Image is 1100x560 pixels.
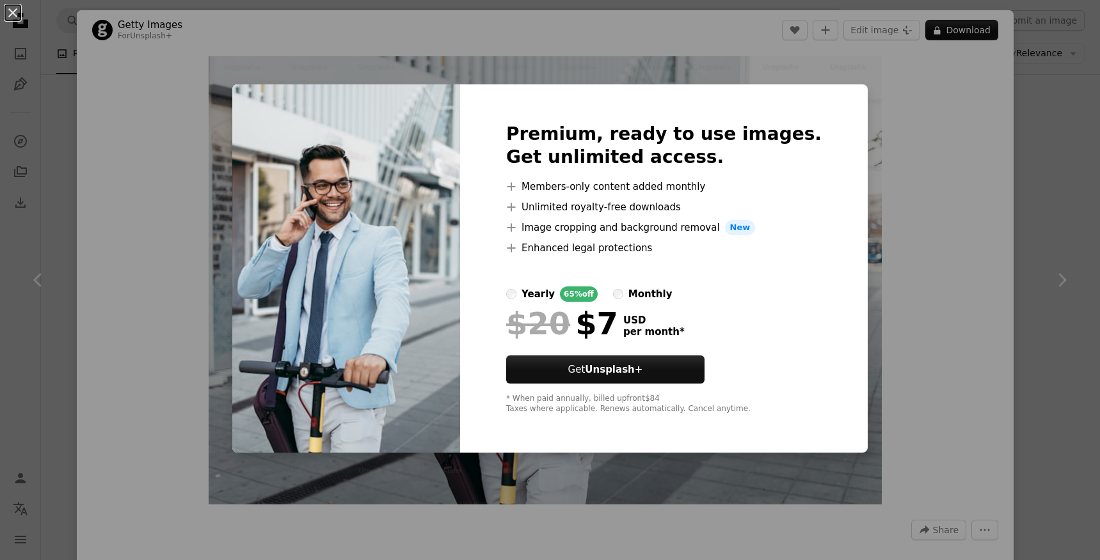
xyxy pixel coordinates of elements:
[506,199,822,215] li: Unlimited royalty-free downloads
[506,220,822,235] li: Image cropping and background removal
[506,123,822,169] h2: Premium, ready to use images. Get unlimited access.
[506,240,822,256] li: Enhanced legal protections
[522,286,555,302] div: yearly
[725,220,756,235] span: New
[628,286,673,302] div: monthly
[232,84,460,453] img: premium_photo-1661375418134-253e9dbb01bf
[585,364,642,375] strong: Unsplash+
[506,179,822,194] li: Members-only content added monthly
[623,315,685,326] span: USD
[623,326,685,338] span: per month *
[506,394,822,414] div: * When paid annually, billed upfront $84 Taxes where applicable. Renews automatically. Cancel any...
[506,307,618,340] div: $7
[506,307,570,340] span: $20
[506,355,705,384] button: GetUnsplash+
[613,289,623,299] input: monthly
[560,286,598,302] div: 65% off
[506,289,516,299] input: yearly65%off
